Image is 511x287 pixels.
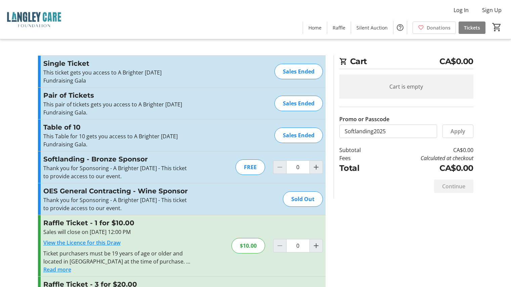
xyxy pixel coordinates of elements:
[477,5,507,15] button: Sign Up
[236,159,265,175] div: FREE
[43,239,121,246] a: View the Licence for this Draw
[378,162,473,174] td: CA$0.00
[43,154,190,164] h3: Softlanding - Bronze Sponsor
[274,128,323,143] div: Sales Ended
[274,96,323,111] div: Sales Ended
[43,132,190,148] p: This Table for 10 gets you access to A Brighter [DATE] Fundraising Gala.
[442,125,473,138] button: Apply
[339,75,473,99] div: Cart is empty
[43,68,190,85] p: This ticket gets you access to A Brighter [DATE] Fundraising Gala
[459,21,485,34] a: Tickets
[356,24,388,31] span: Silent Auction
[43,164,190,180] p: Thank you for Sponsoring - A Brighter [DATE] - This ticket to provide access to our event.
[43,58,190,68] h3: Single Ticket
[4,3,64,36] img: Langley Care Foundation 's Logo
[43,186,190,196] h3: OES General Contracting - Wine Sponsor
[378,154,473,162] td: Calculated at checkout
[43,90,190,100] h3: Pair of Tickets
[43,100,190,116] p: This pair of tickets gets you access to A Brighter [DATE] Fundraising Gala.
[351,21,393,34] a: Silent Auction
[339,55,473,69] h2: Cart
[339,146,378,154] td: Subtotal
[43,122,190,132] h3: Table of 10
[393,21,407,34] button: Help
[308,24,322,31] span: Home
[491,21,503,33] button: Cart
[333,24,345,31] span: Raffle
[327,21,351,34] a: Raffle
[310,239,323,252] button: Increment by one
[339,162,378,174] td: Total
[43,228,190,236] div: Sales will close on [DATE] 12:00 PM
[43,266,71,274] button: Read more
[43,249,190,266] div: Ticket purchasers must be 19 years of age or older and located in [GEOGRAPHIC_DATA] at the time o...
[43,196,190,212] p: Thank you for Sponsoring - A Brighter [DATE] - This ticket to provide access to our event.
[286,160,310,174] input: Softlanding - Bronze Sponsor Quantity
[339,125,437,138] input: Enter promo or passcode
[43,218,190,228] h3: Raffle Ticket - 1 for $10.00
[339,115,389,123] label: Promo or Passcode
[448,5,474,15] button: Log In
[283,191,323,207] div: Sold Out
[427,24,451,31] span: Donations
[339,154,378,162] td: Fees
[451,127,465,135] span: Apply
[286,239,310,252] input: Raffle Ticket Quantity
[439,55,473,67] span: CA$0.00
[454,6,469,14] span: Log In
[482,6,502,14] span: Sign Up
[274,64,323,79] div: Sales Ended
[413,21,456,34] a: Donations
[231,238,265,253] div: $10.00
[378,146,473,154] td: CA$0.00
[303,21,327,34] a: Home
[310,161,323,174] button: Increment by one
[464,24,480,31] span: Tickets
